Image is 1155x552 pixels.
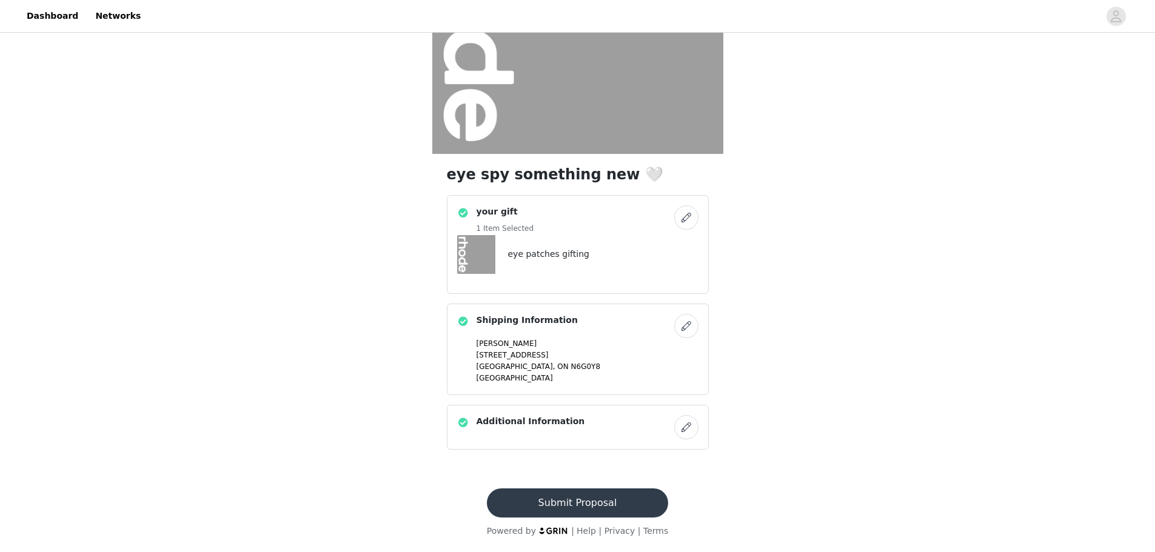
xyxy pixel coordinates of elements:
h4: Additional Information [477,415,585,428]
img: eye patches gifting [457,235,496,274]
span: | [571,526,574,536]
div: Additional Information [447,405,709,450]
button: Submit Proposal [487,488,668,517]
div: Shipping Information [447,304,709,395]
a: Privacy [604,526,635,536]
div: your gift [447,195,709,294]
p: [PERSON_NAME] [477,338,698,349]
h4: Shipping Information [477,314,578,327]
span: [GEOGRAPHIC_DATA], [477,362,555,371]
span: | [598,526,601,536]
a: Networks [88,2,148,30]
p: [GEOGRAPHIC_DATA] [477,373,698,384]
span: N6G0Y8 [571,362,601,371]
span: Powered by [487,526,536,536]
div: avatar [1110,7,1122,26]
a: Help [577,526,596,536]
h4: eye patches gifting [508,248,589,261]
p: [STREET_ADDRESS] [477,350,698,361]
img: logo [538,527,569,534]
a: Terms [643,526,668,536]
h4: your gift [477,205,534,218]
h1: eye spy something new 🤍 [447,164,709,185]
h5: 1 Item Selected [477,223,534,234]
a: Dashboard [19,2,85,30]
span: ON [557,362,568,371]
span: | [638,526,641,536]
